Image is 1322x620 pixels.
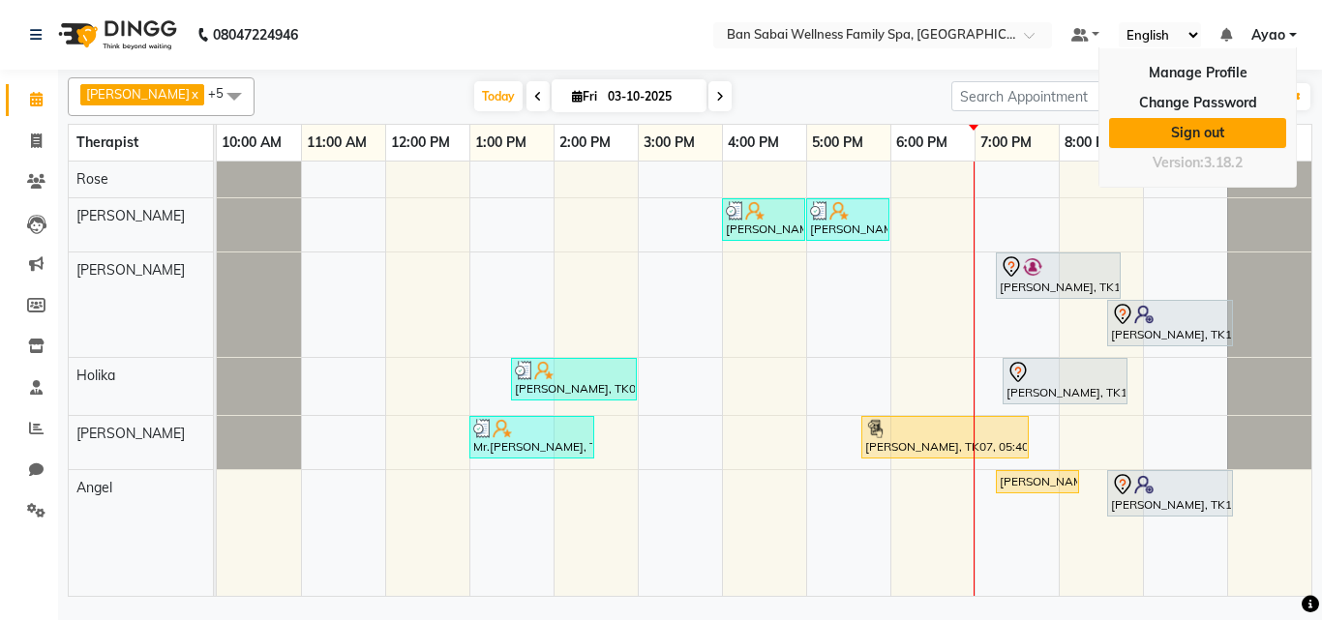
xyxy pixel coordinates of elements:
a: 10:00 AM [217,129,286,157]
a: 8:00 PM [1060,129,1121,157]
img: logo [49,8,182,62]
a: x [190,86,198,102]
span: Fri [567,89,602,103]
input: Search Appointment [951,81,1121,111]
div: [PERSON_NAME], TK14, 07:15 PM-08:45 PM, Deep Tissue Massage (Strong Pressure)-3500 [998,255,1119,296]
span: Ayao [1251,25,1285,45]
input: 2025-10-03 [602,82,699,111]
a: 7:00 PM [976,129,1037,157]
div: [PERSON_NAME], TK05, 04:00 PM-05:00 PM, Thai/Dry/Sports Massage(Strong Pressure-60min) [724,201,803,238]
span: [PERSON_NAME] [76,207,185,224]
a: 5:00 PM [807,129,868,157]
div: [PERSON_NAME], TK05, 05:00 PM-06:00 PM, Aroma Oil massage (Light Pressure)/2500 [808,201,887,238]
a: Change Password [1109,88,1286,118]
div: [PERSON_NAME], TK13, 08:35 PM-10:05 PM, Deep Tissue Massage (Strong Pressure)-3500 [1109,303,1231,343]
a: Sign out [1109,118,1286,148]
a: 3:00 PM [639,129,700,157]
span: +5 [208,85,238,101]
div: [PERSON_NAME], TK07, 05:40 PM-07:40 PM, Deep Tissue Massage (Strong Pressure)-4000 [863,419,1027,456]
a: 1:00 PM [470,129,531,157]
a: Manage Profile [1109,58,1286,88]
div: [PERSON_NAME], TK02, 01:30 PM-03:00 PM, Deep Tissue Massage (Strong Pressure)-3500 [513,361,635,398]
span: Today [474,81,523,111]
span: [PERSON_NAME] [86,86,190,102]
div: [PERSON_NAME], TK10, 07:20 PM-08:50 PM, Deep Tissue Massage (Strong Pressure)-3500 [1005,361,1126,401]
a: 2:00 PM [555,129,616,157]
div: Version:3.18.2 [1109,149,1286,177]
a: 11:00 AM [302,129,372,157]
span: Holika [76,367,115,384]
span: [PERSON_NAME] [76,261,185,279]
span: [PERSON_NAME] [76,425,185,442]
a: 4:00 PM [723,129,784,157]
div: [PERSON_NAME], TK13, 08:35 PM-10:05 PM, Deep Tissue Massage (Strong Pressure)-3500 [1109,473,1231,514]
b: 08047224946 [213,8,298,62]
a: 12:00 PM [386,129,455,157]
span: Angel [76,479,112,496]
div: [PERSON_NAME], TK04, 07:15 PM-08:15 PM, Balinese Massage (Medium to Strong Pressure)2500 [998,473,1077,490]
a: 6:00 PM [891,129,952,157]
span: Rose [76,170,108,188]
span: Therapist [76,133,138,151]
div: Mr.[PERSON_NAME], TK01, 01:00 PM-02:30 PM, Swedish Massage (Medium Pressure)-90min [471,419,592,456]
